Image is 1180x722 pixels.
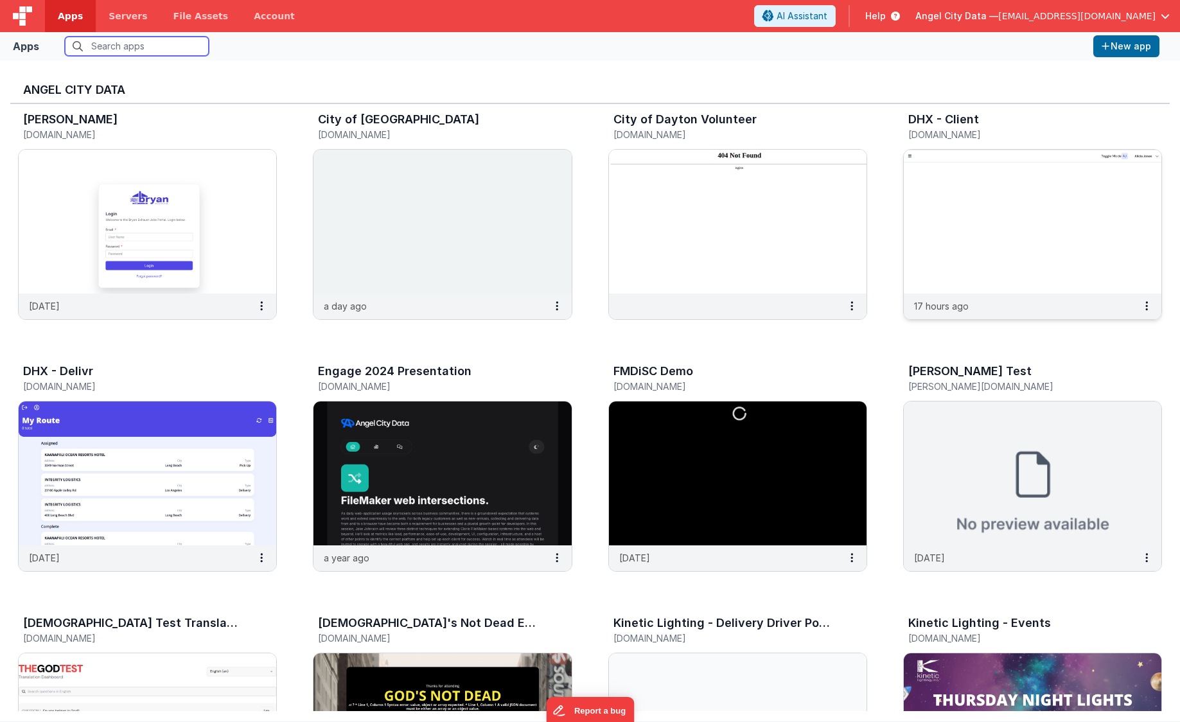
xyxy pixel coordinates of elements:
[908,365,1032,378] h3: [PERSON_NAME] Test
[613,633,835,643] h5: [DOMAIN_NAME]
[23,633,245,643] h5: [DOMAIN_NAME]
[318,365,471,378] h3: Engage 2024 Presentation
[23,130,245,139] h5: [DOMAIN_NAME]
[318,130,540,139] h5: [DOMAIN_NAME]
[998,10,1156,22] span: [EMAIL_ADDRESS][DOMAIN_NAME]
[777,10,827,22] span: AI Assistant
[318,617,536,630] h3: [DEMOGRAPHIC_DATA]'s Not Dead Events - Participants Forms & Surveys
[908,130,1130,139] h5: [DOMAIN_NAME]
[915,10,998,22] span: Angel City Data —
[613,617,831,630] h3: Kinetic Lighting - Delivery Driver Portal
[1093,35,1159,57] button: New app
[23,84,1157,96] h3: Angel City Data
[13,39,39,54] div: Apps
[318,113,479,126] h3: City of [GEOGRAPHIC_DATA]
[324,551,369,565] p: a year ago
[914,299,969,313] p: 17 hours ago
[58,10,83,22] span: Apps
[29,551,60,565] p: [DATE]
[915,10,1170,22] button: Angel City Data — [EMAIL_ADDRESS][DOMAIN_NAME]
[908,382,1130,391] h5: [PERSON_NAME][DOMAIN_NAME]
[613,113,757,126] h3: City of Dayton Volunteer
[324,299,367,313] p: a day ago
[23,113,118,126] h3: [PERSON_NAME]
[908,113,979,126] h3: DHX - Client
[29,299,60,313] p: [DATE]
[613,382,835,391] h5: [DOMAIN_NAME]
[613,365,693,378] h3: FMDiSC Demo
[23,365,93,378] h3: DHX - Delivr
[613,130,835,139] h5: [DOMAIN_NAME]
[23,617,241,630] h3: [DEMOGRAPHIC_DATA] Test Translation Dashboard
[173,10,229,22] span: File Assets
[318,382,540,391] h5: [DOMAIN_NAME]
[908,617,1051,630] h3: Kinetic Lighting - Events
[65,37,209,56] input: Search apps
[754,5,836,27] button: AI Assistant
[914,551,945,565] p: [DATE]
[908,633,1130,643] h5: [DOMAIN_NAME]
[318,633,540,643] h5: [DOMAIN_NAME]
[619,551,650,565] p: [DATE]
[865,10,886,22] span: Help
[109,10,147,22] span: Servers
[23,382,245,391] h5: [DOMAIN_NAME]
